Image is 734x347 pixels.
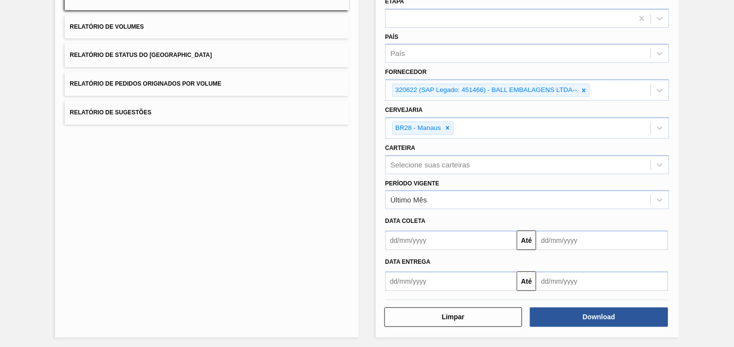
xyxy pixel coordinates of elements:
button: Relatório de Status do [GEOGRAPHIC_DATA] [65,43,349,67]
button: Até [517,272,536,291]
label: Carteira [385,145,416,151]
label: Período Vigente [385,180,440,187]
div: Selecione suas carteiras [391,161,470,169]
button: Download [530,308,668,327]
input: dd/mm/yyyy [536,272,668,291]
button: Até [517,231,536,250]
label: Fornecedor [385,69,427,75]
button: Limpar [385,308,523,327]
span: Relatório de Sugestões [70,109,151,116]
button: Relatório de Pedidos Originados por Volume [65,72,349,96]
button: Relatório de Sugestões [65,101,349,125]
button: Relatório de Volumes [65,15,349,39]
div: Último Mês [391,196,427,204]
label: Cervejaria [385,107,423,113]
span: Relatório de Pedidos Originados por Volume [70,80,221,87]
span: Data entrega [385,258,431,265]
input: dd/mm/yyyy [385,231,517,250]
div: BR28 - Manaus [393,122,443,134]
span: Data coleta [385,218,426,224]
input: dd/mm/yyyy [385,272,517,291]
span: Relatório de Status do [GEOGRAPHIC_DATA] [70,52,212,58]
div: País [391,50,405,58]
input: dd/mm/yyyy [536,231,668,250]
span: Relatório de Volumes [70,23,144,30]
div: 320622 (SAP Legado: 451466) - BALL EMBALAGENS LTDA-- [393,84,579,96]
label: País [385,34,399,40]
